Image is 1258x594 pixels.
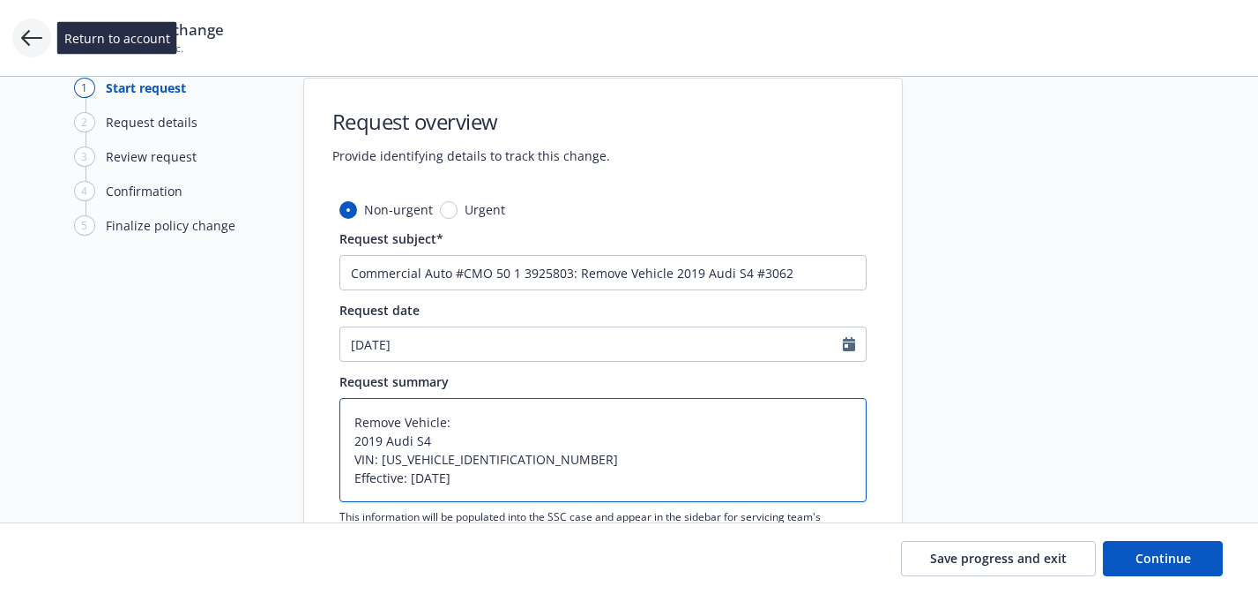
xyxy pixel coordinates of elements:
[106,79,186,97] div: Start request
[332,107,610,136] h1: Request overview
[843,337,855,351] svg: Calendar
[1135,550,1191,567] span: Continue
[440,201,458,219] input: Urgent
[106,182,182,200] div: Confirmation
[74,78,95,98] div: 1
[106,113,197,132] div: Request details
[74,147,95,167] div: 3
[465,200,505,219] span: Urgent
[339,230,443,247] span: Request subject*
[74,215,95,236] div: 5
[339,509,867,539] span: This information will be populated into the SSC case and appear in the sidebar for servicing team...
[930,550,1067,567] span: Save progress and exit
[106,147,197,166] div: Review request
[74,181,95,201] div: 4
[332,147,610,165] span: Provide identifying details to track this change.
[339,201,357,219] input: Non-urgent
[340,327,843,361] input: MM/DD/YYYY
[63,19,224,41] span: Request policy change
[1103,541,1223,576] button: Continue
[74,112,95,132] div: 2
[339,398,867,502] textarea: Remove Vehicle: 2019 Audi S4 VIN: [US_VEHICLE_IDENTIFICATION_NUMBER] Effective: [DATE]
[339,255,867,290] input: The subject will appear in the summary list view for quick reference.
[339,302,420,319] span: Request date
[364,200,433,219] span: Non-urgent
[64,29,170,48] span: Return to account
[339,373,449,390] span: Request summary
[901,541,1096,576] button: Save progress and exit
[106,216,235,235] div: Finalize policy change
